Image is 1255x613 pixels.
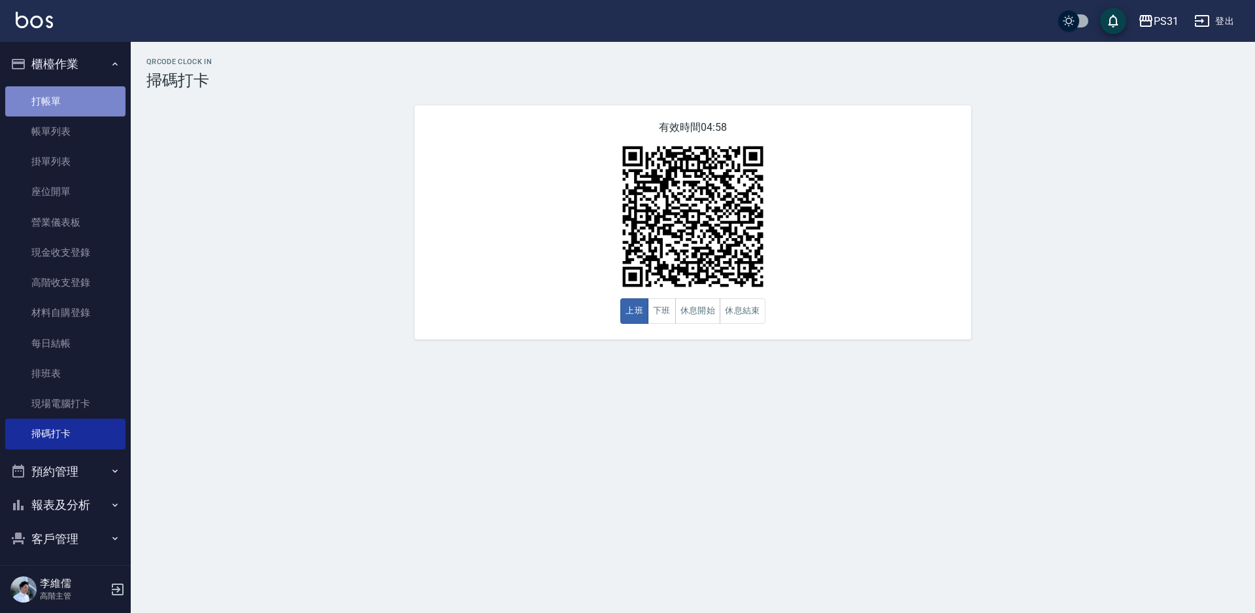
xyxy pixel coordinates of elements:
button: 報表及分析 [5,488,125,522]
a: 材料自購登錄 [5,298,125,328]
a: 帳單列表 [5,116,125,147]
button: PS31 [1133,8,1184,35]
button: 預約管理 [5,455,125,489]
a: 排班表 [5,359,125,389]
button: 上班 [620,298,648,324]
p: 高階主管 [40,590,107,602]
button: 休息開始 [675,298,721,324]
img: Person [10,576,37,603]
button: 員工及薪資 [5,555,125,589]
button: 登出 [1189,9,1239,33]
a: 打帳單 [5,86,125,116]
a: 現金收支登錄 [5,237,125,268]
a: 高階收支登錄 [5,268,125,298]
button: 客戶管理 [5,522,125,556]
div: PS31 [1154,13,1179,29]
a: 掛單列表 [5,147,125,177]
button: 休息結束 [720,298,765,324]
img: Logo [16,12,53,28]
button: 下班 [648,298,676,324]
button: 櫃檯作業 [5,47,125,81]
a: 座位開單 [5,177,125,207]
h3: 掃碼打卡 [146,71,1239,90]
a: 每日結帳 [5,328,125,359]
a: 現場電腦打卡 [5,389,125,419]
a: 掃碼打卡 [5,419,125,449]
div: 有效時間 04:58 [414,105,971,340]
h5: 李維儒 [40,577,107,590]
h2: QRcode Clock In [146,58,1239,66]
a: 營業儀表板 [5,207,125,237]
button: save [1100,8,1126,34]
